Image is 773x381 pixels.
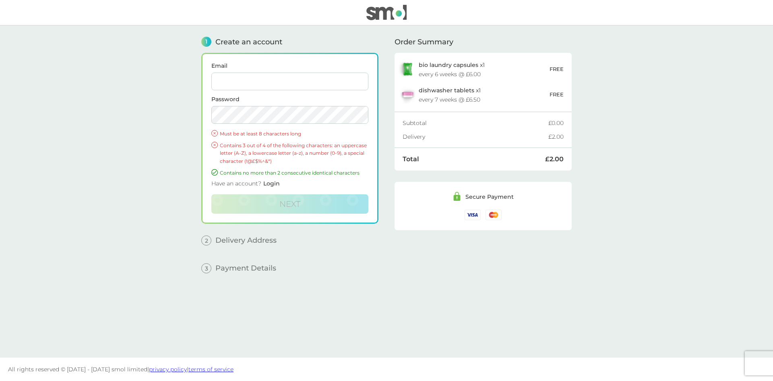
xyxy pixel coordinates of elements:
[188,366,234,373] a: terms of service
[211,194,368,214] button: Next
[419,87,474,94] span: dishwasher tablets
[548,120,564,126] div: £0.00
[211,96,368,102] label: Password
[215,38,282,46] span: Create an account
[395,38,453,46] span: Order Summary
[215,264,276,272] span: Payment Details
[465,194,514,200] div: Secure Payment
[201,263,211,273] span: 3
[550,90,564,99] p: FREE
[419,97,480,102] div: every 7 weeks @ £6.50
[465,210,481,220] img: /assets/icons/cards/visa.svg
[279,199,300,209] span: Next
[201,235,211,246] span: 2
[211,63,368,69] label: Email
[215,237,277,244] span: Delivery Address
[220,169,368,177] p: Contains no more than 2 consecutive identical characters
[486,210,502,220] img: /assets/icons/cards/mastercard.svg
[419,61,478,69] span: bio laundry capsules
[149,366,187,373] a: privacy policy
[263,180,280,187] span: Login
[419,62,485,68] p: x 1
[545,156,564,162] div: £2.00
[201,37,211,47] span: 1
[366,5,407,20] img: smol
[211,177,368,194] div: Have an account?
[403,134,548,139] div: Delivery
[419,87,481,94] p: x 1
[403,156,545,162] div: Total
[548,134,564,139] div: £2.00
[419,71,481,77] div: every 6 weeks @ £6.00
[550,65,564,73] p: FREE
[220,142,368,165] p: Contains 3 out of 4 of the following characters: an uppercase letter (A-Z), a lowercase letter (a...
[403,120,548,126] div: Subtotal
[220,130,368,137] p: Must be at least 8 characters long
